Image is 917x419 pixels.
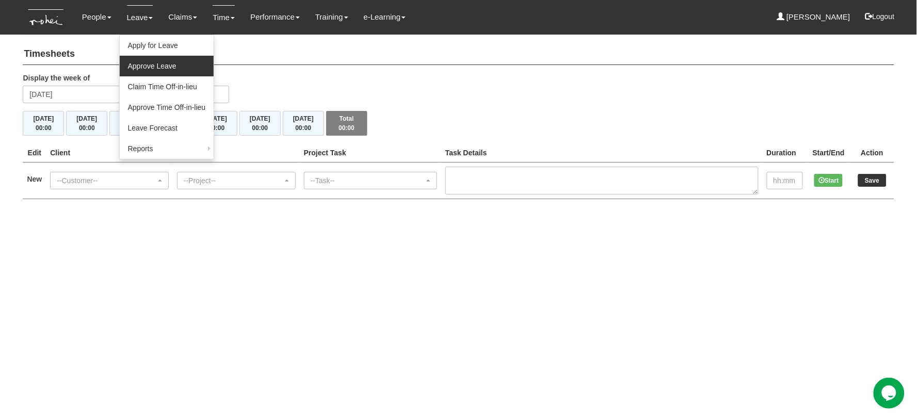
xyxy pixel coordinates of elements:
[82,5,111,29] a: People
[57,175,156,186] div: --Customer--
[109,111,151,136] button: [DATE]00:00
[777,5,850,29] a: [PERSON_NAME]
[168,5,197,29] a: Claims
[858,4,902,29] button: Logout
[177,172,296,189] button: --Project--
[79,124,95,132] span: 00:00
[173,143,300,163] th: Project
[304,172,437,189] button: --Task--
[326,111,367,136] button: Total00:00
[252,124,268,132] span: 00:00
[66,111,107,136] button: [DATE]00:00
[295,124,311,132] span: 00:00
[127,5,153,29] a: Leave
[807,143,850,163] th: Start/End
[311,175,424,186] div: --Task--
[300,143,441,163] th: Project Task
[250,5,300,29] a: Performance
[120,118,214,138] a: Leave Forecast
[120,97,214,118] a: Approve Time Off-in-lieu
[339,124,355,132] span: 00:00
[196,111,237,136] button: [DATE]00:00
[364,5,406,29] a: e-Learning
[315,5,348,29] a: Training
[27,174,42,184] label: New
[36,124,52,132] span: 00:00
[120,76,214,97] a: Claim Time Off-in-lieu
[850,143,894,163] th: Action
[23,143,46,163] th: Edit
[239,111,281,136] button: [DATE]00:00
[23,44,894,65] h4: Timesheets
[184,175,283,186] div: --Project--
[46,143,173,163] th: Client
[23,111,64,136] button: [DATE]00:00
[209,124,225,132] span: 00:00
[767,172,803,189] input: hh:mm
[814,174,843,187] button: Start
[858,174,887,187] input: Save
[213,5,235,29] a: Time
[120,56,214,76] a: Approve Leave
[441,143,763,163] th: Task Details
[23,73,90,83] label: Display the week of
[120,35,214,56] a: Apply for Leave
[283,111,324,136] button: [DATE]00:00
[50,172,169,189] button: --Customer--
[763,143,807,163] th: Duration
[874,378,907,409] iframe: chat widget
[120,138,214,159] a: Reports
[23,111,894,136] div: Timesheet Week Summary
